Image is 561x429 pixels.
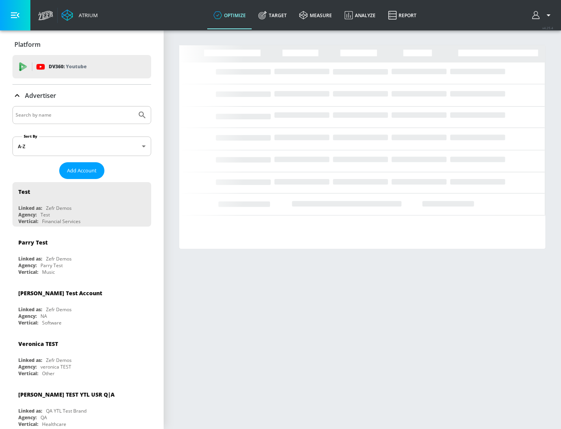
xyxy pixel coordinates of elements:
[18,370,38,377] div: Vertical:
[42,319,62,326] div: Software
[18,408,42,414] div: Linked as:
[42,218,81,225] div: Financial Services
[22,134,39,139] label: Sort By
[18,357,42,363] div: Linked as:
[18,414,37,421] div: Agency:
[42,421,66,427] div: Healthcare
[18,306,42,313] div: Linked as:
[14,40,41,49] p: Platform
[18,255,42,262] div: Linked as:
[76,12,98,19] div: Atrium
[12,182,151,227] div: TestLinked as:Zefr DemosAgency:TestVertical:Financial Services
[12,85,151,106] div: Advertiser
[18,188,30,195] div: Test
[207,1,252,29] a: optimize
[12,136,151,156] div: A-Z
[18,313,37,319] div: Agency:
[18,363,37,370] div: Agency:
[41,262,63,269] div: Parry Test
[41,211,50,218] div: Test
[41,363,71,370] div: veronica TEST
[12,284,151,328] div: [PERSON_NAME] Test AccountLinked as:Zefr DemosAgency:NAVertical:Software
[382,1,423,29] a: Report
[18,421,38,427] div: Vertical:
[293,1,338,29] a: measure
[18,239,48,246] div: Parry Test
[46,306,72,313] div: Zefr Demos
[18,269,38,275] div: Vertical:
[42,269,55,275] div: Music
[18,319,38,326] div: Vertical:
[25,91,56,100] p: Advertiser
[18,289,102,297] div: [PERSON_NAME] Test Account
[62,9,98,21] a: Atrium
[66,62,86,71] p: Youtube
[12,233,151,277] div: Parry TestLinked as:Zefr DemosAgency:Parry TestVertical:Music
[252,1,293,29] a: Target
[41,414,47,421] div: QA
[42,370,55,377] div: Other
[46,357,72,363] div: Zefr Demos
[338,1,382,29] a: Analyze
[67,166,97,175] span: Add Account
[16,110,134,120] input: Search by name
[12,334,151,379] div: Veronica TESTLinked as:Zefr DemosAgency:veronica TESTVertical:Other
[18,391,115,398] div: [PERSON_NAME] TEST YTL USR Q|A
[12,55,151,78] div: DV360: Youtube
[18,205,42,211] div: Linked as:
[49,62,86,71] p: DV360:
[41,313,47,319] div: NA
[18,340,58,347] div: Veronica TEST
[59,162,104,179] button: Add Account
[18,218,38,225] div: Vertical:
[46,255,72,262] div: Zefr Demos
[542,26,553,30] span: v 4.25.4
[46,408,86,414] div: QA YTL Test Brand
[18,211,37,218] div: Agency:
[12,34,151,55] div: Platform
[46,205,72,211] div: Zefr Demos
[18,262,37,269] div: Agency:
